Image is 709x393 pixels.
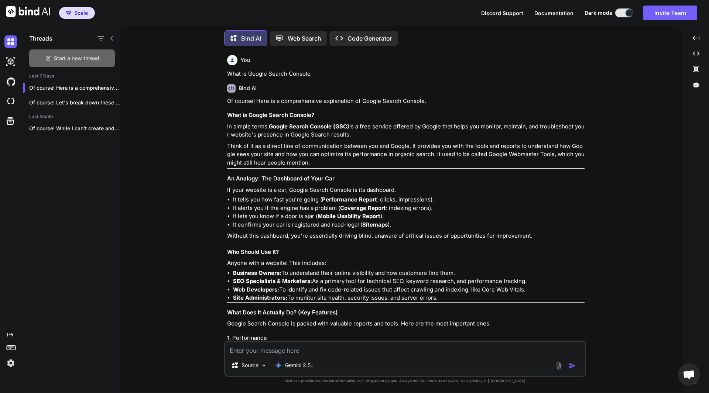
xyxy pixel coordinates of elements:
img: attachment [554,361,563,370]
img: settings [4,357,17,369]
p: Code Generator [347,34,392,43]
img: darkAi-studio [4,55,17,68]
p: Gemini 2.5.. [285,362,314,369]
h3: An Analogy: The Dashboard of Your Car [227,175,585,183]
li: It confirms your car is registered and road-legal ( ). [233,221,585,229]
strong: Google Search Console (GSC) [269,123,349,130]
strong: Business Owners: [233,269,281,276]
img: darkChat [4,35,17,48]
p: Bind can provide inaccurate information, including about people. Always double-check its answers.... [224,378,586,384]
h3: What Does It Actually Do? (Key Features) [227,308,585,317]
h6: You [240,56,250,64]
span: Discord Support [481,10,523,16]
button: premiumScale [59,7,95,19]
strong: Sitemaps [362,221,388,228]
img: githubDark [4,75,17,88]
p: Google Search Console is packed with valuable reports and tools. Here are the most important ones: [227,320,585,328]
p: Anyone with a website! This includes: [227,259,585,268]
p: Without this dashboard, you're essentially driving blind, unaware of critical issues or opportuni... [227,232,585,240]
strong: SEO Specialists & Marketers: [233,277,312,285]
h2: Last Month [23,114,121,120]
li: To monitor site health, security issues, and server errors. [233,294,585,302]
div: Open chat [678,363,700,386]
li: It tells you how fast you're going ( : clicks, impressions). [233,196,585,204]
img: cloudideIcon [4,95,17,108]
strong: Site Administrators: [233,294,287,301]
p: If your website is a car, Google Search Console is its dashboard. [227,186,585,194]
h3: What is Google Search Console? [227,111,585,120]
li: It alerts you if the engine has a problem ( : indexing errors). [233,204,585,213]
span: Scale [74,9,88,17]
p: What is Google Search Console [227,70,585,78]
h3: Who Should Use It? [227,248,585,256]
strong: Mobile Usability Report [318,213,380,220]
button: Discord Support [481,9,523,17]
li: To understand their online visibility and how customers find them. [233,269,585,277]
img: Gemini 2.5 Pro [275,362,282,369]
img: premium [66,11,71,15]
img: icon [569,362,576,369]
p: Think of it as a direct line of communication between you and Google. It provides you with the to... [227,142,585,167]
h4: 1. Performance [227,334,585,342]
p: Of course! Here is a comprehensive explanation... [29,84,121,92]
p: Of course! Here is a comprehensive explanation of Google Search Console. [227,97,585,106]
img: Pick Models [261,362,267,369]
p: Web Search [288,34,321,43]
h6: Bind AI [239,85,257,92]
li: As a primary tool for technical SEO, keyword research, and performance tracking. [233,277,585,286]
p: Bind AI [241,34,261,43]
span: Dark mode [585,9,612,17]
h1: Threads [29,34,52,43]
button: Documentation [534,9,573,17]
li: To identify and fix code-related issues that affect crawling and indexing, like Core Web Vitals. [233,286,585,294]
p: In simple terms, is a free service offered by Google that helps you monitor, maintain, and troubl... [227,123,585,139]
span: Documentation [534,10,573,16]
strong: Performance Report [322,196,377,203]
p: Source [242,362,258,369]
p: Of course! While I can't create and... [29,125,121,132]
h2: Last 7 Days [23,73,121,79]
button: Invite Team [643,6,697,20]
li: It lets you know if a door is ajar ( ). [233,212,585,221]
p: Of course! Let's break down these two... [29,99,121,106]
strong: Web Developers: [233,286,279,293]
span: Start a new thread [54,55,99,62]
strong: Coverage Report [340,204,386,211]
img: Bind AI [6,6,50,17]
